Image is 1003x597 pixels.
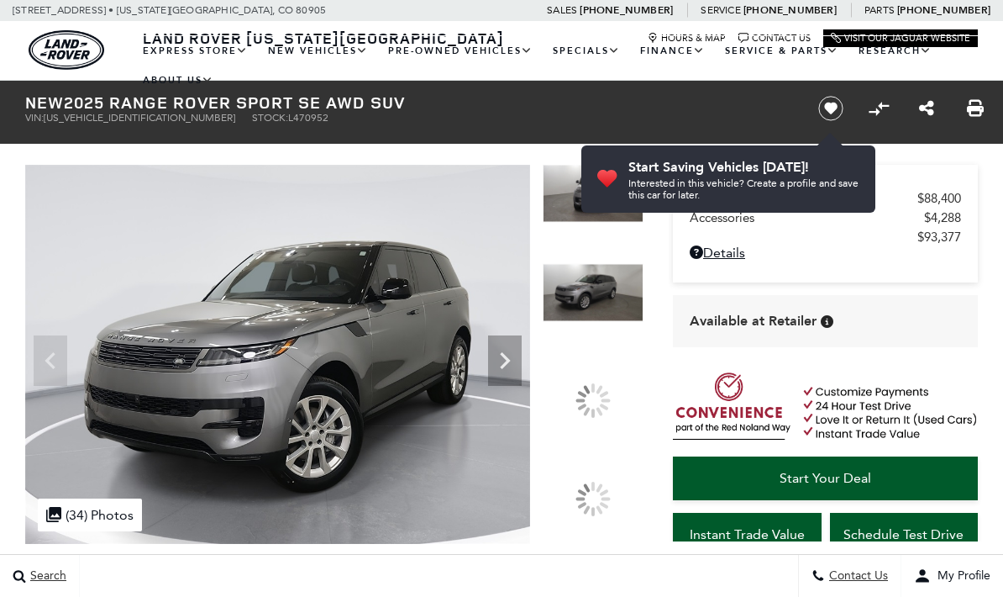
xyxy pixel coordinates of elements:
[690,526,805,542] span: Instant Trade Value
[897,3,990,17] a: [PHONE_NUMBER]
[825,569,888,584] span: Contact Us
[133,66,223,95] a: About Us
[580,3,673,17] a: [PHONE_NUMBER]
[917,191,961,206] span: $88,400
[252,112,288,124] span: Stock:
[38,499,142,531] div: (34) Photos
[864,4,895,16] span: Parts
[931,569,990,584] span: My Profile
[673,513,822,557] a: Instant Trade Value
[630,36,715,66] a: Finance
[543,36,630,66] a: Specials
[690,245,961,261] a: Details
[967,98,984,119] a: Print this New 2025 Range Rover Sport SE AWD SUV
[29,30,104,70] a: land-rover
[738,33,811,44] a: Contact Us
[133,28,514,48] a: Land Rover [US_STATE][GEOGRAPHIC_DATA]
[648,33,726,44] a: Hours & Map
[25,93,790,112] h1: 2025 Range Rover Sport SE AWD SUV
[843,526,964,542] span: Schedule Test Drive
[690,191,917,206] span: MSRP
[543,264,643,321] img: New 2025 Eiger Grey Land Rover SE image 4
[547,4,577,16] span: Sales
[924,210,961,225] span: $4,288
[133,36,978,95] nav: Main Navigation
[848,36,942,66] a: Research
[821,315,833,328] div: Vehicle is in stock and ready for immediate delivery. Due to demand, availability is subject to c...
[26,569,66,584] span: Search
[13,4,326,16] a: [STREET_ADDRESS] • [US_STATE][GEOGRAPHIC_DATA], CO 80905
[543,165,643,222] img: New 2025 Eiger Grey Land Rover SE image 3
[143,28,504,48] span: Land Rover [US_STATE][GEOGRAPHIC_DATA]
[917,230,961,245] span: $93,377
[690,230,961,245] a: $93,377
[743,3,837,17] a: [PHONE_NUMBER]
[25,165,530,544] img: New 2025 Eiger Grey Land Rover SE image 1
[901,555,1003,597] button: Open user profile menu
[258,36,378,66] a: New Vehicles
[715,36,848,66] a: Service & Parts
[25,91,64,114] strong: New
[488,335,522,386] div: Next
[133,36,258,66] a: EXPRESS STORE
[830,513,979,557] a: Schedule Test Drive
[690,312,817,330] span: Available at Retailer
[690,210,961,225] a: Accessories $4,288
[701,4,740,16] span: Service
[29,30,104,70] img: Land Rover
[378,36,543,66] a: Pre-Owned Vehicles
[25,112,44,124] span: VIN:
[831,33,970,44] a: Visit Our Jaguar Website
[866,96,891,121] button: Compare vehicle
[673,457,978,500] a: Start Your Deal
[812,95,849,122] button: Save vehicle
[690,191,961,206] a: MSRP $88,400
[288,112,328,124] span: L470952
[780,470,871,486] span: Start Your Deal
[690,210,924,225] span: Accessories
[919,98,934,119] a: Share this New 2025 Range Rover Sport SE AWD SUV
[44,112,235,124] span: [US_VEHICLE_IDENTIFICATION_NUMBER]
